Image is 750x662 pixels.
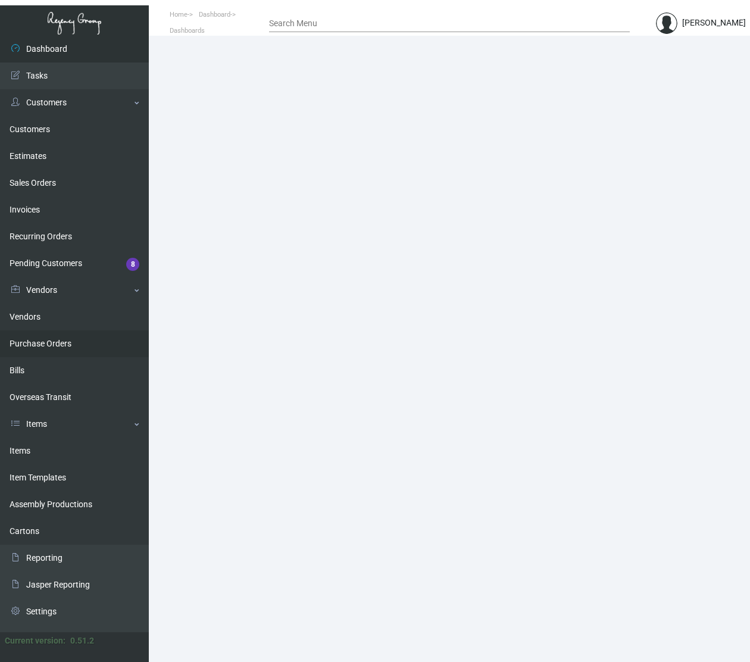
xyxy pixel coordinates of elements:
[199,11,230,18] span: Dashboard
[170,11,187,18] span: Home
[70,635,94,647] div: 0.51.2
[682,17,746,29] div: [PERSON_NAME]
[656,13,677,34] img: admin@bootstrapmaster.com
[5,635,65,647] div: Current version:
[170,27,205,35] span: Dashboards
